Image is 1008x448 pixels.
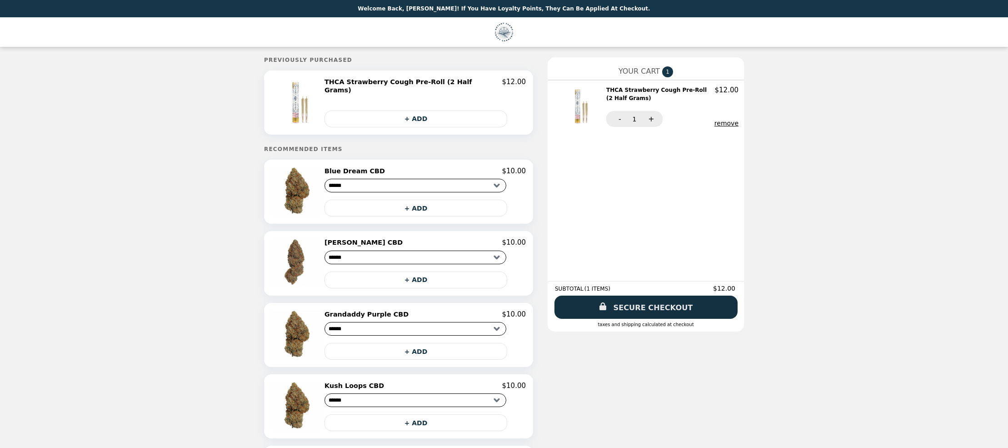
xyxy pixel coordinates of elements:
[270,382,323,431] img: Kush Loops CBD
[713,285,737,292] span: $12.00
[324,310,412,318] h2: Grandaddy Purple CBD
[502,78,526,95] p: $12.00
[555,286,584,292] span: SUBTOTAL
[606,86,715,103] h2: THCA Strawberry Cough Pre-Roll (2 Half Grams)
[324,167,389,175] h2: Blue Dream CBD
[502,382,526,390] p: $10.00
[264,57,533,63] h5: Previously Purchased
[324,272,507,288] button: + ADD
[324,111,507,127] button: + ADD
[502,167,526,175] p: $10.00
[606,111,631,127] button: -
[358,5,650,12] p: Welcome Back, [PERSON_NAME]! If you have Loyalty Points, they can be applied at checkout.
[270,238,324,286] img: Bubba Kush CBD
[714,120,739,127] button: remove
[715,86,739,94] p: $12.00
[324,393,506,407] select: Select a product variant
[502,310,526,318] p: $10.00
[324,343,507,360] button: + ADD
[264,146,533,152] h5: Recommended Items
[270,310,323,360] img: Grandaddy Purple CBD
[638,111,663,127] button: +
[270,167,323,216] img: Blue Dream CBD
[619,67,660,76] span: YOUR CART
[495,23,514,41] img: Brand Logo
[324,382,388,390] h2: Kush Loops CBD
[271,78,323,127] img: THCA Strawberry Cough Pre-Roll (2 Half Grams)
[324,238,406,247] h2: [PERSON_NAME] CBD
[502,238,526,247] p: $10.00
[324,78,502,95] h2: THCA Strawberry Cough Pre-Roll (2 Half Grams)
[324,200,507,216] button: + ADD
[324,179,506,192] select: Select a product variant
[633,116,637,123] span: 1
[584,286,610,292] span: ( 1 ITEMS )
[662,66,673,77] span: 1
[324,414,507,431] button: + ADD
[554,296,738,319] a: SECURE CHECKOUT
[555,322,737,327] div: Taxes and Shipping calculated at checkout
[324,322,506,336] select: Select a product variant
[557,86,600,127] img: THCA Strawberry Cough Pre-Roll (2 Half Grams)
[324,251,506,264] select: Select a product variant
